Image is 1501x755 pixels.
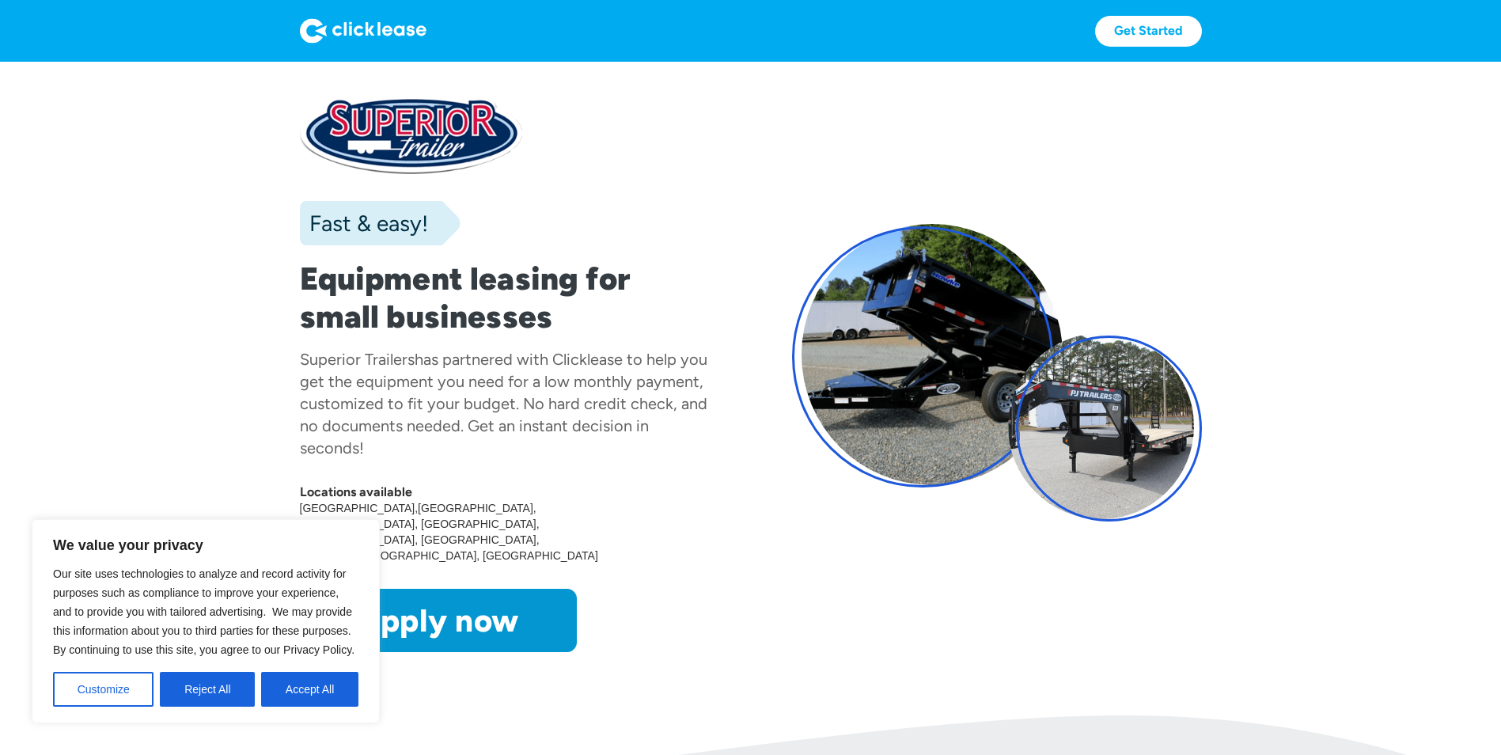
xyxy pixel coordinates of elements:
button: Accept All [261,672,358,707]
div: Locations available [300,484,710,500]
button: Reject All [160,672,255,707]
button: Customize [53,672,154,707]
div: [US_STATE][GEOGRAPHIC_DATA], [GEOGRAPHIC_DATA] [300,548,601,563]
div: has partnered with Clicklease to help you get the equipment you need for a low monthly payment, c... [300,350,707,457]
div: [GEOGRAPHIC_DATA], [GEOGRAPHIC_DATA] [300,532,542,548]
div: We value your privacy [32,519,380,723]
span: Our site uses technologies to analyze and record activity for purposes such as compliance to impr... [53,567,354,656]
a: Get Started [1095,16,1202,47]
div: Superior Trailers [300,350,415,369]
div: [GEOGRAPHIC_DATA],[GEOGRAPHIC_DATA] [300,500,539,516]
p: We value your privacy [53,536,358,555]
div: [GEOGRAPHIC_DATA], [GEOGRAPHIC_DATA] [300,516,542,532]
div: Fast & easy! [300,207,428,239]
a: Apply now [300,589,577,652]
img: Logo [300,18,426,44]
h1: Equipment leasing for small businesses [300,260,710,336]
